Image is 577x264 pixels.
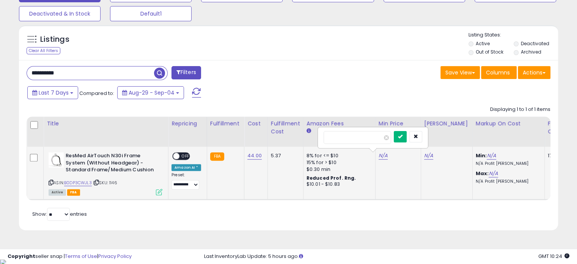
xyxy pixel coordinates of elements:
[49,152,162,194] div: ASIN:
[32,210,87,218] span: Show: entries
[65,253,97,260] a: Terms of Use
[476,120,541,128] div: Markup on Cost
[538,253,569,260] span: 2025-09-12 10:24 GMT
[307,159,369,166] div: 15% for > $10
[93,180,117,186] span: | SKU: 1146
[27,86,78,99] button: Last 7 Days
[271,152,297,159] div: 5.37
[518,66,550,79] button: Actions
[307,152,369,159] div: 8% for <= $10
[179,153,192,160] span: OFF
[307,175,356,181] b: Reduced Prof. Rng.
[210,152,224,161] small: FBA
[47,120,165,128] div: Title
[171,66,201,79] button: Filters
[469,32,558,39] p: Listing States:
[476,170,489,177] b: Max:
[40,34,69,45] h5: Listings
[476,49,503,55] label: Out of Stock
[520,40,549,47] label: Deactivated
[424,120,469,128] div: [PERSON_NAME]
[8,253,35,260] strong: Copyright
[476,40,490,47] label: Active
[171,120,204,128] div: Repricing
[110,6,192,21] button: Default1
[117,86,184,99] button: Aug-29 - Sep-04
[79,90,114,97] span: Compared to:
[307,181,369,188] div: $10.01 - $10.83
[171,164,201,171] div: Amazon AI *
[307,166,369,173] div: $0.30 min
[49,189,66,196] span: All listings currently available for purchase on Amazon
[247,120,264,128] div: Cost
[204,253,569,260] div: Last InventoryLab Update: 5 hours ago.
[8,253,132,260] div: seller snap | |
[307,120,372,128] div: Amazon Fees
[210,120,241,128] div: Fulfillment
[476,161,539,166] p: N/A Profit [PERSON_NAME]
[129,89,175,96] span: Aug-29 - Sep-04
[171,172,201,190] div: Preset:
[66,152,158,175] b: ResMed AirTouch N30i Frame System (Without Headgear) - Standard Frame/Medium Cushion
[379,152,388,160] a: N/A
[247,152,262,160] a: 44.00
[67,189,80,196] span: FBA
[548,120,574,136] div: Fulfillable Quantity
[424,152,433,160] a: N/A
[476,179,539,184] p: N/A Profit [PERSON_NAME]
[440,66,480,79] button: Save View
[490,106,550,113] div: Displaying 1 to 1 of 1 items
[27,47,60,54] div: Clear All Filters
[481,66,517,79] button: Columns
[548,152,571,159] div: 17
[472,117,544,147] th: The percentage added to the cost of goods (COGS) that forms the calculator for Min & Max prices.
[49,152,64,168] img: 31rzfhd9MKL._SL40_.jpg
[98,253,132,260] a: Privacy Policy
[307,128,311,134] small: Amazon Fees.
[486,69,510,76] span: Columns
[39,89,69,96] span: Last 7 Days
[19,6,101,21] button: Deactivated & In Stock
[489,170,498,177] a: N/A
[487,152,496,160] a: N/A
[379,120,418,128] div: Min Price
[271,120,300,136] div: Fulfillment Cost
[64,180,92,186] a: B0DP3CWJL3
[520,49,541,55] label: Archived
[476,152,487,159] b: Min:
